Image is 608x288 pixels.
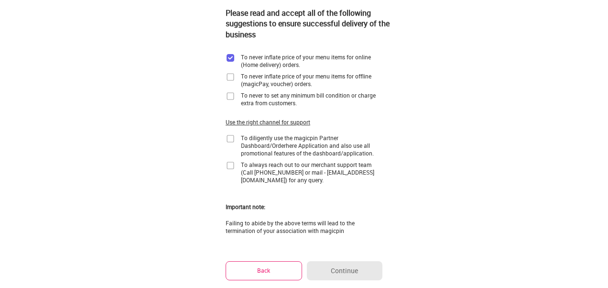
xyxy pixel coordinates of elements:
[226,261,302,280] button: Back
[241,161,382,184] div: To always reach out to our merchant support team (Call [PHONE_NUMBER] or mail - [EMAIL_ADDRESS][D...
[226,118,310,126] div: Use the right channel for support
[226,219,382,234] div: Failing to abide by the above terms will lead to the termination of your association with magicpin
[241,91,382,107] div: To never to set any minimum bill condition or charge extra from customers.
[226,72,235,82] img: home-delivery-unchecked-checkbox-icon.f10e6f61.svg
[226,134,235,144] img: home-delivery-unchecked-checkbox-icon.f10e6f61.svg
[241,72,382,88] div: To never inflate price of your menu items for offline (magicPay, voucher) orders.
[226,161,235,170] img: home-delivery-unchecked-checkbox-icon.f10e6f61.svg
[226,53,235,63] img: checkbox_purple.ceb64cee.svg
[241,134,382,157] div: To diligently use the magicpin Partner Dashboard/Orderhere Application and also use all promotion...
[226,203,265,211] div: Important note:
[307,261,382,280] button: Continue
[241,53,382,68] div: To never inflate price of your menu items for online (Home delivery) orders.
[226,91,235,101] img: home-delivery-unchecked-checkbox-icon.f10e6f61.svg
